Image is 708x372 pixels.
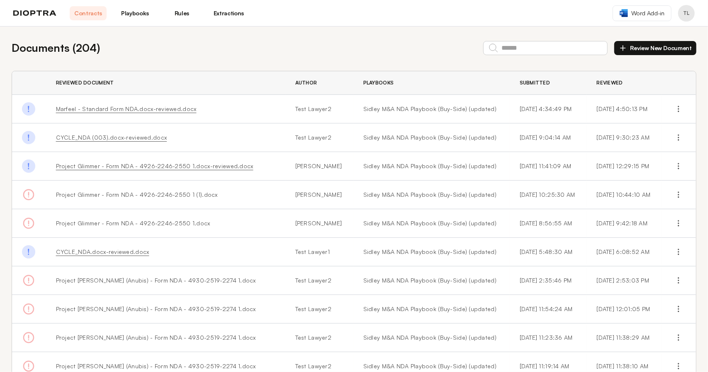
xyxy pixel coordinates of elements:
img: Done [22,159,35,173]
td: Test Lawyer2 [285,266,353,295]
td: [DATE] 9:42:18 AM [587,209,662,238]
a: CYCLE_NDA (003).docx-reviewed.docx [56,134,167,141]
a: Sidley M&A NDA Playbook (Buy-Side) (updated) [363,305,500,313]
a: Sidley M&A NDA Playbook (Buy-Side) (updated) [363,133,500,142]
td: [DATE] 6:08:52 AM [587,238,662,266]
td: [DATE] 9:30:23 AM [587,123,662,152]
button: Profile menu [678,5,695,22]
td: [DATE] 5:48:30 AM [510,238,587,266]
img: logo [13,10,56,16]
td: [DATE] 12:01:05 PM [587,295,662,324]
a: Sidley M&A NDA Playbook (Buy-Side) (updated) [363,248,500,256]
td: [DATE] 11:23:36 AM [510,324,587,352]
td: [DATE] 11:38:29 AM [587,324,662,352]
a: Sidley M&A NDA Playbook (Buy-Side) (updated) [363,219,500,227]
a: Word Add-in [613,5,672,21]
td: [DATE] 2:53:03 PM [587,266,662,295]
td: Test Lawyer2 [285,324,353,352]
td: Test Lawyer2 [285,95,353,123]
a: CYCLE_NDA.docx-reviewed.docx [56,248,149,255]
a: Playbooks [117,6,153,20]
td: Test Lawyer2 [285,123,353,152]
td: [DATE] 4:34:49 PM [510,95,587,123]
a: Sidley M&A NDA Playbook (Buy-Side) (updated) [363,333,500,342]
td: [DATE] 11:41:09 AM [510,152,587,181]
a: Sidley M&A NDA Playbook (Buy-Side) (updated) [363,362,500,370]
span: Project [PERSON_NAME] (Anubis) - Form NDA - 4930-2519-2274 1.docx [56,305,256,312]
th: Submitted [510,71,587,95]
th: Playbooks [353,71,510,95]
td: [DATE] 8:56:55 AM [510,209,587,238]
button: Review New Document [614,41,696,55]
td: Test Lawyer1 [285,238,353,266]
td: [DATE] 4:50:13 PM [587,95,662,123]
td: [DATE] 9:04:14 AM [510,123,587,152]
td: [PERSON_NAME] [285,209,353,238]
img: Done [22,245,35,258]
th: Reviewed [587,71,662,95]
span: Project [PERSON_NAME] (Anubis) - Form NDA - 4930-2519-2274 1.docx [56,334,256,341]
img: word [620,9,628,17]
span: Word Add-in [631,9,664,17]
th: Reviewed Document [46,71,285,95]
a: Marfeel - Standard Form NDA.docx-reviewed.docx [56,105,197,112]
a: Extractions [210,6,247,20]
a: Sidley M&A NDA Playbook (Buy-Side) (updated) [363,191,500,199]
span: Project [PERSON_NAME] (Anubis) - Form NDA - 4930-2519-2274 1.docx [56,362,256,370]
td: [DATE] 2:35:46 PM [510,266,587,295]
td: [DATE] 10:25:30 AM [510,181,587,209]
td: [DATE] 11:54:24 AM [510,295,587,324]
td: [PERSON_NAME] [285,181,353,209]
a: Sidley M&A NDA Playbook (Buy-Side) (updated) [363,105,500,113]
td: Test Lawyer2 [285,295,353,324]
td: [DATE] 10:44:10 AM [587,181,662,209]
a: Contracts [70,6,107,20]
span: Project Glimmer - Form NDA - 4926-2246-2550 1.docx [56,220,210,227]
a: Sidley M&A NDA Playbook (Buy-Side) (updated) [363,162,500,170]
td: [DATE] 12:29:15 PM [587,152,662,181]
td: [PERSON_NAME] [285,152,353,181]
span: Project Glimmer - Form NDA - 4926-2246-2550 1 (1).docx [56,191,218,198]
span: Project [PERSON_NAME] (Anubis) - Form NDA - 4930-2519-2274 1.docx [56,277,256,284]
a: Project Glimmer - Form NDA - 4926-2246-2550 1.docx-reviewed.docx [56,162,253,169]
a: Sidley M&A NDA Playbook (Buy-Side) (updated) [363,276,500,285]
th: Author [285,71,353,95]
h2: Documents ( 204 ) [12,40,100,56]
a: Rules [163,6,200,20]
img: Done [22,102,35,116]
img: Done [22,131,35,144]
